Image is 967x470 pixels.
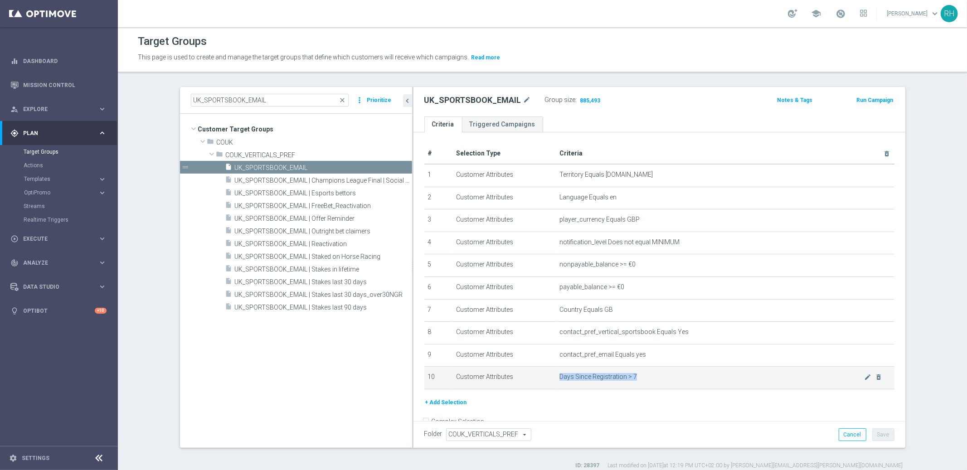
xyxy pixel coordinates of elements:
[424,116,462,132] a: Criteria
[217,139,412,146] span: COUK
[424,322,452,344] td: 8
[24,176,89,182] span: Templates
[24,175,107,183] button: Templates keyboard_arrow_right
[886,7,941,20] a: [PERSON_NAME]keyboard_arrow_down
[10,105,98,113] div: Explore
[22,455,49,461] a: Settings
[95,308,107,314] div: +10
[24,148,94,155] a: Target Groups
[424,299,452,322] td: 7
[452,322,556,344] td: Customer Attributes
[10,129,19,137] i: gps_fixed
[10,49,107,73] div: Dashboard
[10,129,98,137] div: Plan
[424,367,452,389] td: 10
[235,291,412,299] span: UK_SPORTSBOOK_EMAIL | Stakes last 30 days_over30NGR
[23,73,107,97] a: Mission Control
[10,106,107,113] button: person_search Explore keyboard_arrow_right
[225,303,233,313] i: insert_drive_file
[839,428,866,441] button: Cancel
[452,299,556,322] td: Customer Attributes
[424,232,452,254] td: 4
[941,5,958,22] div: RH
[559,171,653,179] span: Territory Equals [DOMAIN_NAME]
[24,213,117,227] div: Realtime Triggers
[10,130,107,137] div: gps_fixed Plan keyboard_arrow_right
[235,189,412,197] span: UK_SPORTSBOOK_EMAIL | Esports bettors
[98,234,107,243] i: keyboard_arrow_right
[452,187,556,209] td: Customer Attributes
[608,462,903,470] label: Last modified on [DATE] at 12:19 PM UTC+02:00 by [PERSON_NAME][EMAIL_ADDRESS][PERSON_NAME][DOMAIN...
[225,163,233,174] i: insert_drive_file
[432,417,485,426] label: Complex Selection
[10,299,107,323] div: Optibot
[10,58,107,65] button: equalizer Dashboard
[559,238,680,246] span: notification_level Does not equal MINIMUM
[138,35,207,48] h1: Target Groups
[452,209,556,232] td: Customer Attributes
[10,283,107,291] button: Data Studio keyboard_arrow_right
[523,95,531,106] i: mode_edit
[559,328,689,336] span: contact_pref_vertical_sportsbook Equals Yes
[930,9,940,19] span: keyboard_arrow_down
[403,94,412,107] button: chevron_left
[424,254,452,277] td: 5
[10,307,107,315] button: lightbulb Optibot +10
[559,351,646,359] span: contact_pref_email Equals yes
[23,284,98,290] span: Data Studio
[138,53,469,61] span: This page is used to create and manage the target groups that define which customers will receive...
[10,235,107,242] button: play_circle_outline Execute keyboard_arrow_right
[98,175,107,184] i: keyboard_arrow_right
[10,259,98,267] div: Analyze
[9,454,17,462] i: settings
[191,94,349,107] input: Quick find group or folder
[24,189,107,196] button: OptiPromo keyboard_arrow_right
[811,9,821,19] span: school
[23,236,98,242] span: Execute
[98,105,107,113] i: keyboard_arrow_right
[452,254,556,277] td: Customer Attributes
[424,164,452,187] td: 1
[452,344,556,367] td: Customer Attributes
[225,265,233,275] i: insert_drive_file
[24,162,94,169] a: Actions
[452,367,556,389] td: Customer Attributes
[24,176,98,182] div: Templates
[23,49,107,73] a: Dashboard
[777,95,814,105] button: Notes & Tags
[23,107,98,112] span: Explore
[235,164,412,172] span: UK_SPORTSBOOK_EMAIL
[452,232,556,254] td: Customer Attributes
[225,239,233,250] i: insert_drive_file
[225,176,233,186] i: insert_drive_file
[225,277,233,288] i: insert_drive_file
[225,290,233,300] i: insert_drive_file
[424,95,521,106] h2: UK_SPORTSBOOK_EMAIL
[98,258,107,267] i: keyboard_arrow_right
[10,259,107,266] div: track_changes Analyze keyboard_arrow_right
[579,97,602,106] span: 885,493
[10,57,19,65] i: equalizer
[452,143,556,164] th: Selection Type
[559,194,617,201] span: Language Equals en
[10,235,98,243] div: Execute
[23,131,98,136] span: Plan
[98,129,107,137] i: keyboard_arrow_right
[98,282,107,291] i: keyboard_arrow_right
[884,150,891,157] i: delete_forever
[545,96,576,104] label: Group size
[225,227,233,237] i: insert_drive_file
[24,159,117,172] div: Actions
[225,252,233,262] i: insert_drive_file
[424,143,452,164] th: #
[424,187,452,209] td: 2
[10,259,19,267] i: track_changes
[855,95,894,105] button: Run Campaign
[10,73,107,97] div: Mission Control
